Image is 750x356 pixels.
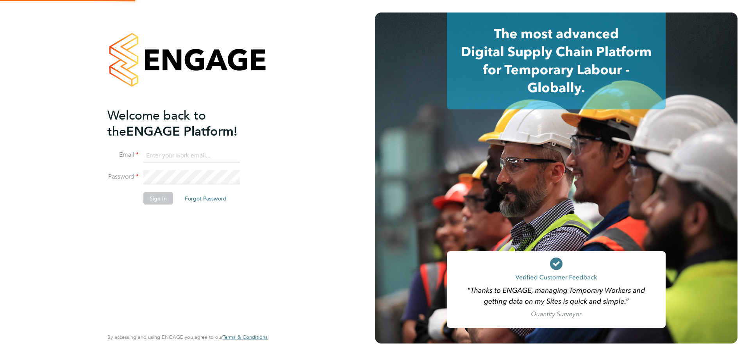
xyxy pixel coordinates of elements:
label: Password [107,173,139,181]
a: Terms & Conditions [223,334,268,340]
span: By accessing and using ENGAGE you agree to our [107,334,268,340]
button: Forgot Password [179,192,233,205]
span: Welcome back to the [107,107,206,139]
label: Email [107,151,139,159]
h2: ENGAGE Platform! [107,107,260,139]
button: Sign In [143,192,173,205]
input: Enter your work email... [143,148,240,163]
